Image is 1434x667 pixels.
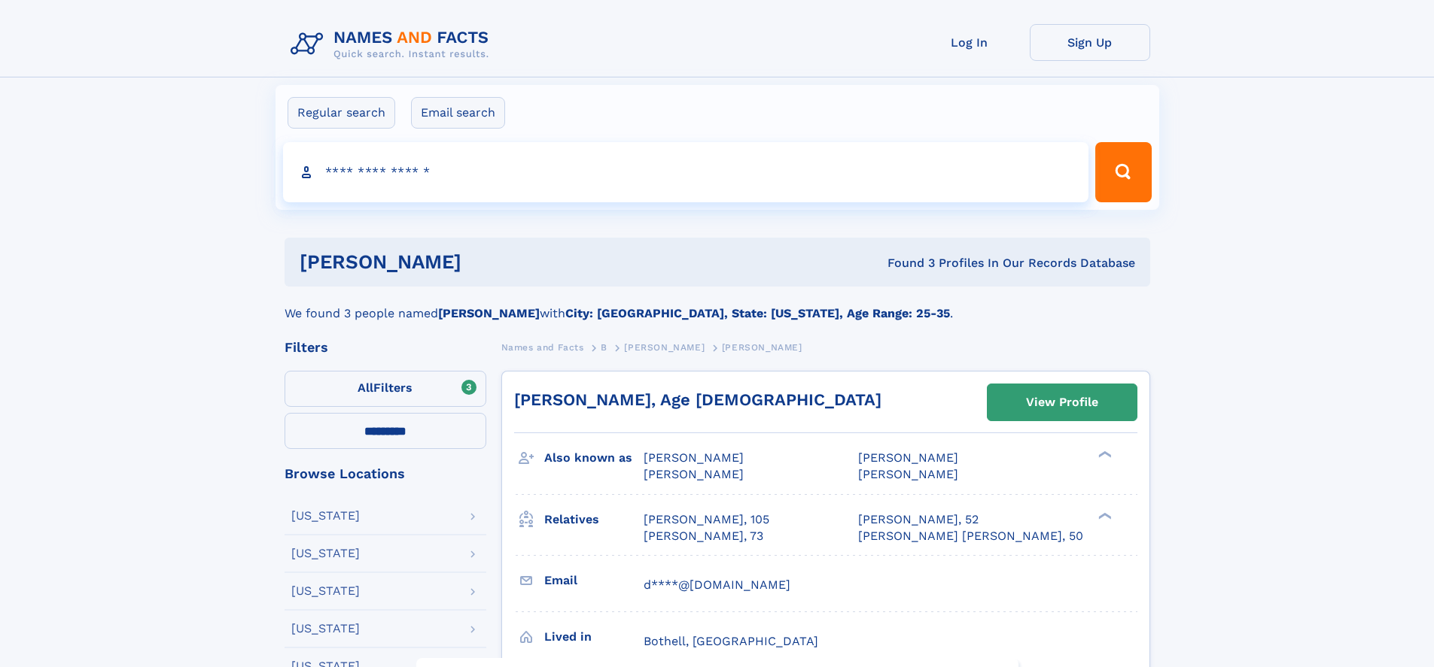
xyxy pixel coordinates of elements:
[283,142,1089,202] input: search input
[544,507,644,532] h3: Relatives
[644,467,744,481] span: [PERSON_NAME]
[1095,142,1151,202] button: Search Button
[722,342,802,353] span: [PERSON_NAME]
[674,255,1135,271] div: Found 3 Profiles In Our Records Database
[1095,511,1113,520] div: ❯
[358,380,373,395] span: All
[858,450,958,465] span: [PERSON_NAME]
[565,306,950,320] b: City: [GEOGRAPHIC_DATA], State: [US_STATE], Age Range: 25-35
[1030,24,1150,61] a: Sign Up
[411,97,505,129] label: Email search
[858,511,979,528] a: [PERSON_NAME], 52
[501,338,584,356] a: Names and Facts
[300,253,674,271] h1: [PERSON_NAME]
[909,24,1030,61] a: Log In
[644,450,744,465] span: [PERSON_NAME]
[285,341,486,354] div: Filters
[291,547,360,559] div: [US_STATE]
[601,342,607,353] span: B
[291,510,360,522] div: [US_STATE]
[285,371,486,407] label: Filters
[285,467,486,481] div: Browse Locations
[644,511,769,528] a: [PERSON_NAME], 105
[1026,385,1098,420] div: View Profile
[624,342,705,353] span: [PERSON_NAME]
[644,528,763,544] a: [PERSON_NAME], 73
[544,445,644,471] h3: Also known as
[288,97,395,129] label: Regular search
[988,384,1137,420] a: View Profile
[514,390,881,409] a: [PERSON_NAME], Age [DEMOGRAPHIC_DATA]
[291,585,360,597] div: [US_STATE]
[285,24,501,65] img: Logo Names and Facts
[544,568,644,593] h3: Email
[858,467,958,481] span: [PERSON_NAME]
[644,634,818,648] span: Bothell, [GEOGRAPHIC_DATA]
[544,624,644,650] h3: Lived in
[1095,450,1113,459] div: ❯
[858,528,1083,544] a: [PERSON_NAME] [PERSON_NAME], 50
[438,306,540,320] b: [PERSON_NAME]
[601,338,607,356] a: B
[285,287,1150,323] div: We found 3 people named with .
[624,338,705,356] a: [PERSON_NAME]
[291,623,360,635] div: [US_STATE]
